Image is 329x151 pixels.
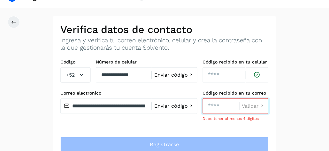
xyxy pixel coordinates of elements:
[96,59,197,65] label: Número de celular
[60,90,197,96] label: Correo electrónico
[203,59,269,65] label: Código recibido en tu celular
[242,104,259,109] span: Validar
[66,71,75,79] span: +52
[154,103,195,109] button: Enviar código
[203,116,259,121] span: Debe tener al menos 4 dígitos
[150,141,179,148] span: Registrarse
[60,23,269,36] h2: Verifica datos de contacto
[242,103,266,109] button: Validar
[203,90,269,96] label: Código recibido en tu correo
[154,72,188,78] span: Enviar código
[154,104,188,109] span: Enviar código
[60,37,269,52] p: Ingresa y verifica tu correo electrónico, celular y crea la contraseña con la que gestionarás tu ...
[60,59,91,65] label: Código
[154,71,195,78] button: Enviar código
